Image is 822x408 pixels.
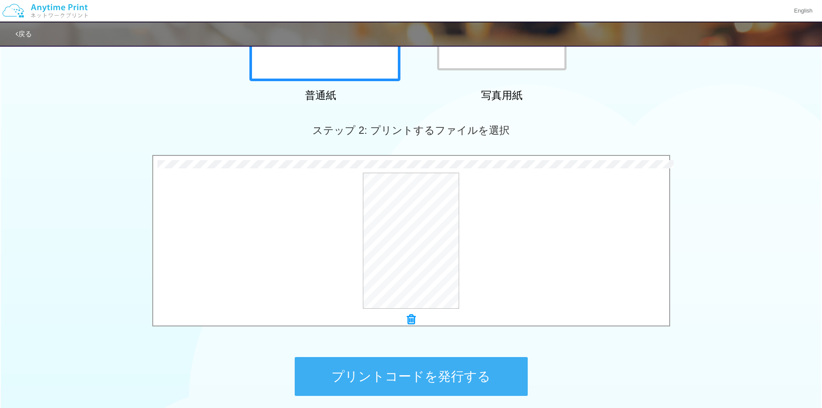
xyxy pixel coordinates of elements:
span: ステップ 2: プリントするファイルを選択 [312,124,509,136]
a: 戻る [16,30,32,38]
button: プリントコードを発行する [295,357,528,396]
h2: 普通紙 [245,90,396,101]
h2: 写真用紙 [426,90,577,101]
